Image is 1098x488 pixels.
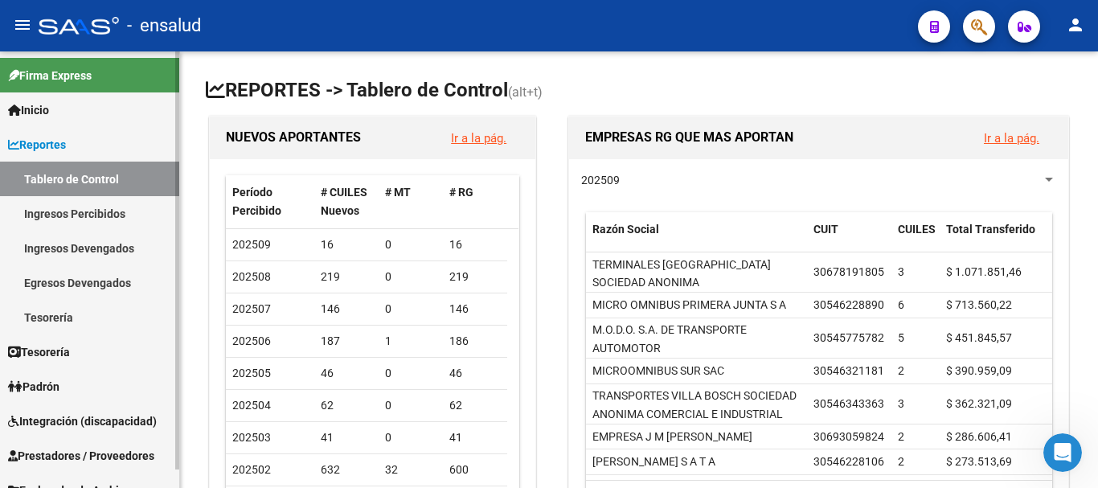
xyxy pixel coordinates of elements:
a: Ir a la pág. [451,131,506,146]
button: Ir a la pág. [438,123,519,153]
div: 30545775782 [813,329,884,347]
div: EMPRESA J M [PERSON_NAME] [592,428,752,446]
div: 32 [385,461,436,479]
span: CUIT [813,223,838,236]
a: Ir a la pág. [984,131,1039,146]
span: $ 1.071.851,46 [946,265,1022,278]
span: $ 273.513,69 [946,455,1012,468]
datatable-header-cell: # CUILES Nuevos [314,175,379,228]
div: 187 [321,332,372,351]
span: # RG [449,186,473,199]
datatable-header-cell: # RG [443,175,507,228]
span: 202507 [232,302,271,315]
span: 3 [898,397,904,410]
mat-icon: person [1066,15,1085,35]
div: 219 [321,268,372,286]
div: 30678191805 [813,263,884,281]
span: Inicio [8,101,49,119]
span: NUEVOS APORTANTES [226,129,361,145]
div: 41 [449,429,501,447]
div: 146 [449,300,501,318]
span: Prestadores / Proveedores [8,447,154,465]
span: 202508 [232,270,271,283]
div: 16 [449,236,501,254]
span: $ 362.321,09 [946,397,1012,410]
iframe: Intercom live chat [1043,433,1082,472]
div: 30546343363 [813,395,884,413]
div: 62 [321,396,372,415]
span: 202506 [232,334,271,347]
div: 0 [385,268,436,286]
span: 202502 [232,463,271,476]
datatable-header-cell: CUILES [891,212,940,265]
span: 202505 [232,367,271,379]
datatable-header-cell: Período Percibido [226,175,314,228]
div: M.O.D.O. S.A. DE TRANSPORTE AUTOMOTOR [592,321,801,358]
div: TERMINALES [GEOGRAPHIC_DATA] SOCIEDAD ANONIMA [592,256,801,293]
div: 30693059824 [813,428,884,446]
div: 0 [385,300,436,318]
div: 41 [321,429,372,447]
span: 202509 [581,174,620,187]
div: 600 [449,461,501,479]
span: $ 713.560,22 [946,298,1012,311]
span: Padrón [8,378,59,396]
span: 6 [898,298,904,311]
div: 1 [385,332,436,351]
span: CUILES [898,223,936,236]
span: 202509 [232,238,271,251]
div: 0 [385,236,436,254]
span: Integración (discapacidad) [8,412,157,430]
span: Período Percibido [232,186,281,217]
div: 0 [385,429,436,447]
span: # MT [385,186,411,199]
span: Reportes [8,136,66,154]
span: 3 [898,265,904,278]
div: 30546321181 [813,362,884,380]
datatable-header-cell: CUIT [807,212,891,265]
div: 30546228890 [813,296,884,314]
div: 30546228106 [813,453,884,471]
div: MICRO OMNIBUS PRIMERA JUNTA S A [592,296,786,314]
span: Total Transferido [946,223,1035,236]
button: Ir a la pág. [971,123,1052,153]
mat-icon: menu [13,15,32,35]
div: MICROOMNIBUS SUR SAC [592,362,724,380]
div: 62 [449,396,501,415]
datatable-header-cell: Razón Social [586,212,807,265]
span: - ensalud [127,8,201,43]
span: Razón Social [592,223,659,236]
span: $ 286.606,41 [946,430,1012,443]
span: $ 390.959,09 [946,364,1012,377]
div: [PERSON_NAME] S A T A [592,453,715,471]
span: 202504 [232,399,271,412]
div: 0 [385,396,436,415]
div: 16 [321,236,372,254]
span: 5 [898,331,904,344]
div: 632 [321,461,372,479]
div: 46 [321,364,372,383]
span: 2 [898,430,904,443]
span: # CUILES Nuevos [321,186,367,217]
span: (alt+t) [508,84,543,100]
div: 46 [449,364,501,383]
span: Firma Express [8,67,92,84]
div: 146 [321,300,372,318]
span: 2 [898,455,904,468]
datatable-header-cell: # MT [379,175,443,228]
div: 219 [449,268,501,286]
span: Tesorería [8,343,70,361]
span: 202503 [232,431,271,444]
span: $ 451.845,57 [946,331,1012,344]
span: 2 [898,364,904,377]
datatable-header-cell: Total Transferido [940,212,1052,265]
span: EMPRESAS RG QUE MAS APORTAN [585,129,793,145]
h1: REPORTES -> Tablero de Control [206,77,1072,105]
div: 186 [449,332,501,351]
div: TRANSPORTES VILLA BOSCH SOCIEDAD ANONIMA COMERCIAL E INDUSTRIAL [592,387,801,424]
div: 0 [385,364,436,383]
